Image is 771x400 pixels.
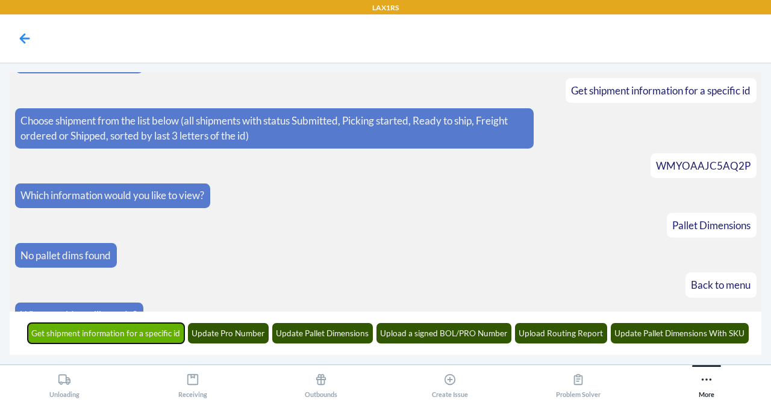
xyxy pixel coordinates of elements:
button: Get shipment information for a specific id [28,323,185,343]
button: Upload Routing Report [515,323,608,343]
div: Receiving [178,368,207,398]
p: What would you like to do? [20,307,137,323]
button: Outbounds [257,365,385,398]
button: Create Issue [385,365,514,398]
button: Update Pro Number [188,323,269,343]
button: Update Pallet Dimensions [272,323,373,343]
div: Outbounds [305,368,337,398]
button: Receiving [128,365,257,398]
p: No pallet dims found [20,248,111,263]
div: More [699,368,714,398]
span: Pallet Dimensions [672,219,751,232]
span: WMYOAAJC5AQ2P [656,159,751,172]
button: Update Pallet Dimensions With SKU [611,323,749,343]
button: Problem Solver [514,365,642,398]
p: LAX1RS [372,2,399,13]
p: Which information would you like to view? [20,188,204,203]
p: Choose shipment from the list below (all shipments with status Submitted, Picking started, Ready ... [20,113,528,144]
button: Upload a signed BOL/PRO Number [376,323,512,343]
div: Create Issue [432,368,468,398]
button: More [643,365,771,398]
div: Problem Solver [556,368,601,398]
div: Unloading [49,368,80,398]
span: Back to menu [691,278,751,291]
span: Get shipment information for a specific id [571,84,751,97]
